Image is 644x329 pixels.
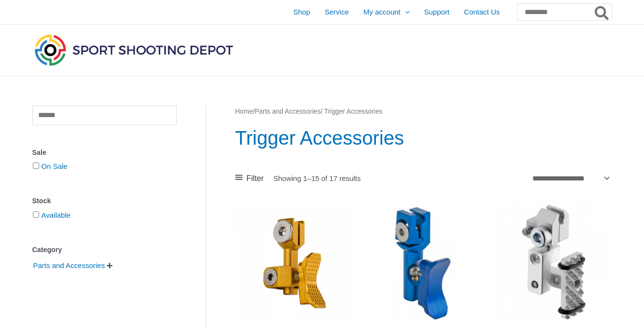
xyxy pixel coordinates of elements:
[42,211,71,219] a: Available
[364,204,483,323] img: Trigger Shoe SENSIVE
[273,175,361,182] p: Showing 1–15 of 17 results
[32,261,106,269] a: Parts and Accessories
[529,171,612,185] select: Shop order
[235,171,264,186] a: Filter
[32,257,106,274] span: Parts and Accessories
[235,105,612,118] nav: Breadcrumb
[235,204,354,323] img: Trigger Shoe SENSIVE II for Morini
[246,171,264,186] span: Filter
[42,162,68,170] a: On Sale
[32,194,177,208] div: Stock
[32,146,177,160] div: Sale
[255,108,321,115] a: Parts and Accessories
[593,4,612,20] button: Search
[492,204,611,323] img: TEC-HRO Touch Trigger
[235,108,253,115] a: Home
[235,124,612,151] h1: Trigger Accessories
[32,32,235,68] img: Sport Shooting Depot
[33,211,39,218] input: Available
[33,163,39,169] input: On Sale
[32,243,177,257] div: Category
[107,262,113,269] span: 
